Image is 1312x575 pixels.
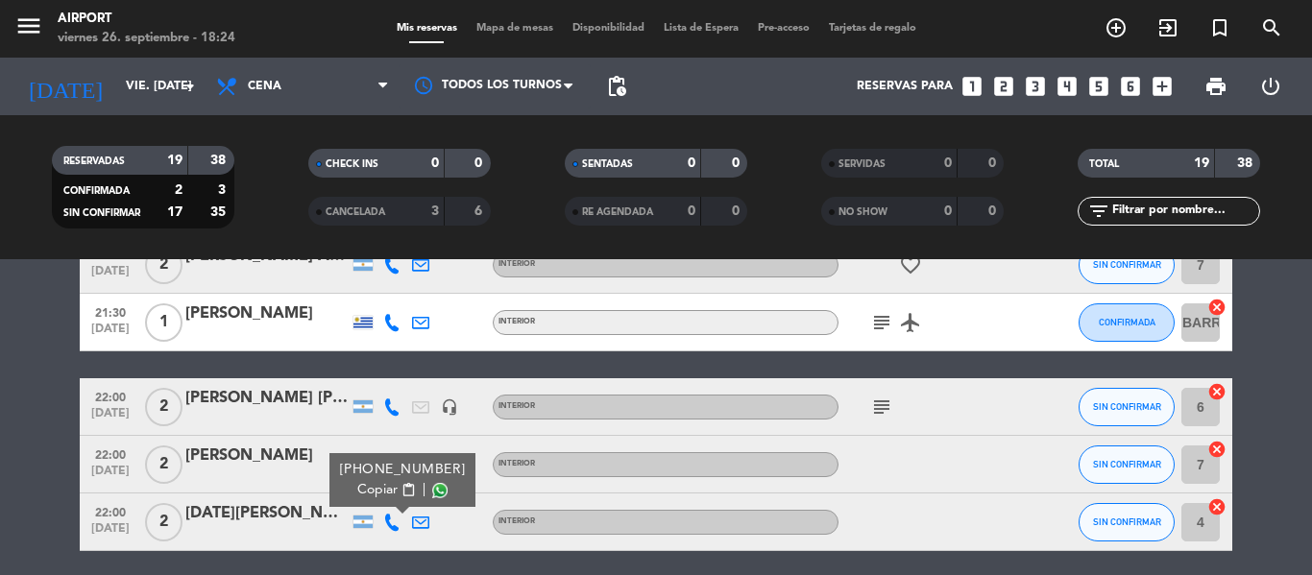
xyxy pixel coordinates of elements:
span: Disponibilidad [563,23,654,34]
span: print [1204,75,1227,98]
span: [DATE] [86,465,134,487]
strong: 19 [167,154,182,167]
strong: 0 [474,156,486,170]
button: CONFIRMADA [1079,303,1175,342]
i: exit_to_app [1156,16,1179,39]
span: [DATE] [86,522,134,544]
strong: 3 [431,204,439,218]
span: CANCELADA [326,207,385,217]
i: arrow_drop_down [179,75,202,98]
span: Reservas para [857,80,953,93]
strong: 0 [988,156,1000,170]
i: cancel [1207,440,1227,459]
span: Mis reservas [387,23,467,34]
span: SERVIDAS [838,159,886,169]
strong: 19 [1194,156,1209,170]
span: Pre-acceso [748,23,819,34]
span: NO SHOW [838,207,887,217]
strong: 0 [732,204,743,218]
strong: 17 [167,205,182,219]
span: 22:00 [86,385,134,407]
span: SIN CONFIRMAR [1093,401,1161,412]
span: INTERIOR [498,260,535,268]
span: [DATE] [86,265,134,287]
strong: 0 [688,156,695,170]
i: headset_mic [441,398,458,416]
strong: 0 [944,156,952,170]
div: Airport [58,10,235,29]
span: pending_actions [605,75,628,98]
button: SIN CONFIRMAR [1079,246,1175,284]
i: cancel [1207,298,1227,317]
i: subject [870,311,893,334]
strong: 6 [474,204,486,218]
span: Lista de Espera [654,23,748,34]
div: LOG OUT [1243,58,1298,115]
span: 2 [145,503,182,541]
strong: 3 [218,183,230,197]
span: INTERIOR [498,402,535,410]
i: add_circle_outline [1105,16,1128,39]
span: INTERIOR [498,517,535,525]
span: 2 [145,388,182,426]
strong: 0 [431,156,439,170]
span: 21:30 [86,300,134,323]
button: menu [14,12,43,47]
div: [DATE][PERSON_NAME] [185,501,349,526]
div: [PERSON_NAME] [185,301,349,326]
strong: 0 [688,204,695,218]
div: [PERSON_NAME] [PERSON_NAME] [185,386,349,411]
span: Cena [248,80,281,93]
span: Copiar [357,480,398,500]
span: [DATE] [86,323,134,345]
i: looks_one [960,74,984,99]
span: | [423,480,426,500]
span: INTERIOR [498,318,535,325]
div: [PERSON_NAME] [185,443,349,468]
div: [PHONE_NUMBER] [340,460,466,480]
i: looks_4 [1055,74,1080,99]
strong: 2 [175,183,182,197]
span: 1 [145,303,182,342]
span: SIN CONFIRMAR [63,208,140,218]
strong: 0 [944,204,952,218]
span: CHECK INS [326,159,378,169]
span: SIN CONFIRMAR [1093,259,1161,270]
button: SIN CONFIRMAR [1079,503,1175,541]
i: power_settings_new [1259,75,1282,98]
span: 2 [145,445,182,484]
button: Copiarcontent_paste [357,480,416,500]
i: airplanemode_active [899,311,922,334]
button: SIN CONFIRMAR [1079,445,1175,484]
i: search [1260,16,1283,39]
i: subject [870,395,893,419]
button: SIN CONFIRMAR [1079,388,1175,426]
span: SIN CONFIRMAR [1093,459,1161,469]
span: 2 [145,246,182,284]
i: menu [14,12,43,40]
strong: 35 [210,205,230,219]
span: RESERVADAS [63,156,125,166]
i: add_box [1150,74,1175,99]
span: Tarjetas de regalo [819,23,926,34]
i: looks_6 [1118,74,1143,99]
span: CONFIRMADA [63,186,130,196]
span: CONFIRMADA [1099,317,1155,327]
span: RE AGENDADA [582,207,653,217]
span: Mapa de mesas [467,23,563,34]
div: viernes 26. septiembre - 18:24 [58,29,235,48]
strong: 38 [210,154,230,167]
input: Filtrar por nombre... [1110,201,1259,222]
strong: 0 [988,204,1000,218]
i: cancel [1207,497,1227,516]
strong: 38 [1237,156,1256,170]
span: content_paste [401,483,416,497]
span: 22:00 [86,443,134,465]
i: turned_in_not [1208,16,1231,39]
i: looks_two [991,74,1016,99]
i: [DATE] [14,65,116,108]
span: SENTADAS [582,159,633,169]
i: filter_list [1087,200,1110,223]
i: cancel [1207,382,1227,401]
strong: 0 [732,156,743,170]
